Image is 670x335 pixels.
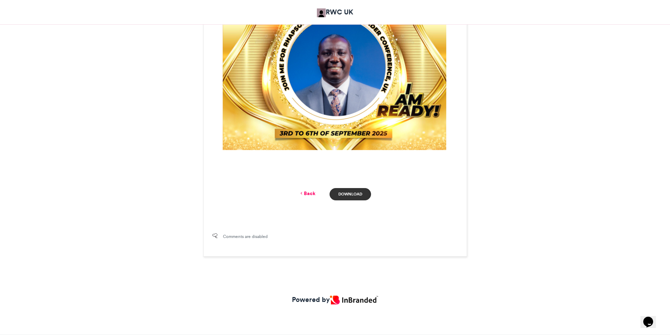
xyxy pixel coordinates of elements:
[330,296,378,304] img: Inbranded
[317,7,353,17] a: RWC UK
[330,188,371,200] a: Download
[223,233,268,240] span: Comments are disabled
[640,307,663,328] iframe: chat widget
[292,295,378,305] a: Powered by
[317,8,326,17] img: RWC UK
[299,190,315,197] a: Back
